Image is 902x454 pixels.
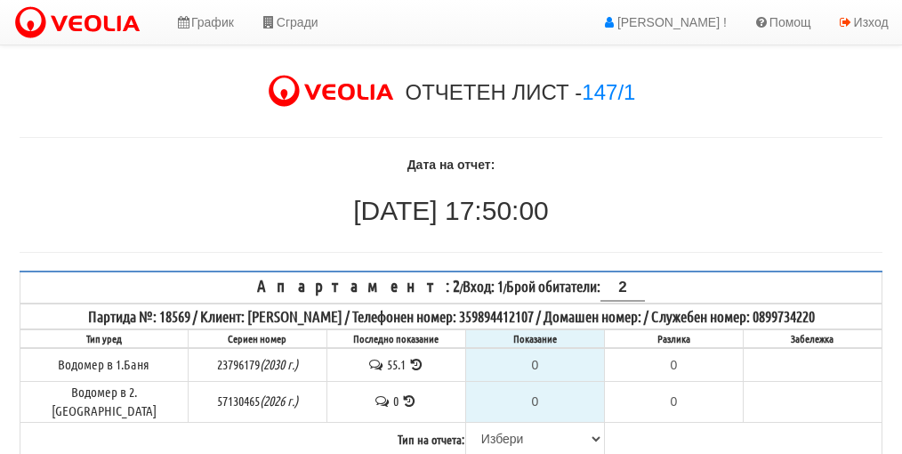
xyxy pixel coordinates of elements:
[408,356,425,372] span: История на показанията
[374,393,393,409] span: История на забележките
[506,277,645,295] span: Брой обитатели:
[260,393,298,409] i: Метрологична годност до 2026г.
[20,381,189,422] td: Водомер в 2.[GEOGRAPHIC_DATA]
[407,156,495,174] label: Дата на отчет:
[21,305,881,327] div: Партида №: 18569 / Клиент: [PERSON_NAME] / Телефонен номер: 359894412107 / Домашен номер: / Служе...
[604,329,743,348] th: Разлика
[13,4,149,42] img: VeoliaLogo.png
[20,329,189,348] th: Тип уред
[188,329,326,348] th: Сериен номер
[405,81,635,104] h3: ОТЧЕТЕН ЛИСТ -
[401,393,418,409] span: История на показанията
[20,196,882,225] h2: [DATE] 17:50:00
[188,381,326,422] td: 57130465
[367,356,387,372] span: История на забележките
[20,272,882,304] th: / /
[398,431,464,447] b: Тип на отчета:
[188,348,326,382] td: 23796179
[326,329,465,348] th: Последно показание
[463,277,503,295] span: Вход: 1
[743,329,882,348] th: Забележка
[387,356,406,372] span: 55.1
[393,393,399,409] span: 0
[582,80,635,104] a: 147/1
[267,73,402,110] img: VeoliaLogo.png
[260,356,298,372] i: Метрологична годност до 2030г.
[20,348,189,382] td: Водомер в 1.Баня
[257,275,460,296] span: Апартамент: 2
[465,329,604,348] th: Показание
